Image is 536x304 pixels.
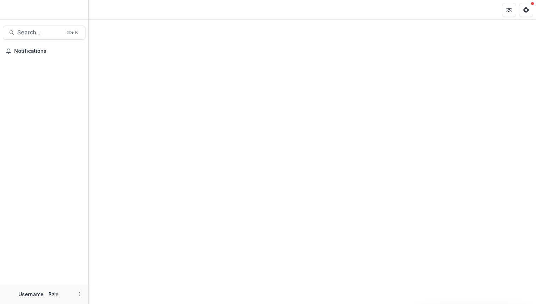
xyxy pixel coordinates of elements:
button: Get Help [519,3,533,17]
p: Role [46,291,60,297]
p: Username [18,291,44,298]
button: Notifications [3,45,85,57]
button: Search... [3,26,85,40]
span: Notifications [14,48,83,54]
div: ⌘ + K [65,29,79,37]
button: Partners [502,3,516,17]
span: Search... [17,29,62,36]
nav: breadcrumb [91,5,122,15]
button: More [76,290,84,298]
